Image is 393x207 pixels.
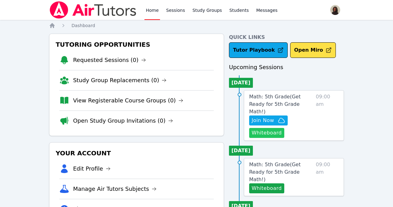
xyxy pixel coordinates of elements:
h4: Quick Links [229,34,344,41]
h3: Upcoming Sessions [229,63,344,72]
span: Dashboard [71,23,95,28]
li: [DATE] [229,146,253,156]
a: Manage Air Tutors Subjects [73,185,157,193]
a: Study Group Replacements (0) [73,76,167,85]
span: Math: 5th Grade ( Get Ready for 5th Grade Math! ) [249,162,301,182]
span: Join Now [252,117,274,124]
button: Join Now [249,115,288,125]
button: Whiteboard [249,128,284,138]
span: 09:00 am [316,93,339,138]
a: Dashboard [71,22,95,29]
a: Math: 5th Grade(Get Ready for 5th Grade Math!) [249,93,313,115]
a: Tutor Playbook [229,42,288,58]
a: Edit Profile [73,164,111,173]
h3: Your Account [54,148,219,159]
a: Requested Sessions (0) [73,56,146,64]
li: [DATE] [229,78,253,88]
span: Math: 5th Grade ( Get Ready for 5th Grade Math! ) [249,94,301,115]
img: Air Tutors [49,1,137,19]
a: View Registerable Course Groups (0) [73,96,183,105]
span: Messages [256,7,278,13]
h3: Tutoring Opportunities [54,39,219,50]
a: Open Study Group Invitations (0) [73,116,173,125]
button: Whiteboard [249,183,284,193]
nav: Breadcrumb [49,22,344,29]
a: Math: 5th Grade(Get Ready for 5th Grade Math!) [249,161,313,183]
span: 09:00 am [316,161,339,193]
button: Open Miro [290,42,336,58]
